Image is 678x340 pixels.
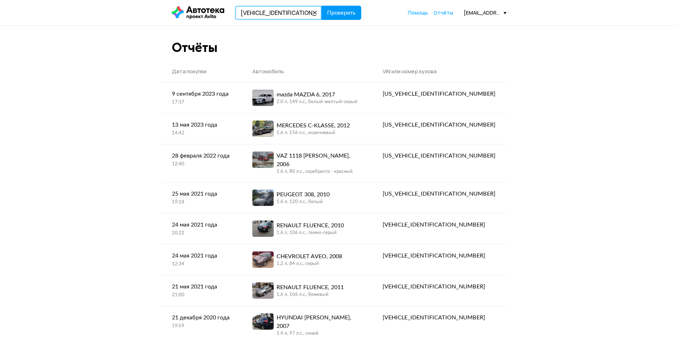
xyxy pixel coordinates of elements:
a: [US_VEHICLE_IDENTIFICATION_NUMBER] [372,83,506,105]
a: RENAULT FLUENCE, 20111.6 л, 106 л.c., бежевый [242,275,372,306]
a: CHEVROLET AVEO, 20081.2 л, 84 л.c., серый [242,244,372,275]
a: 28 февраля 2022 года12:40 [161,144,242,175]
div: RENAULT FLUENCE, 2011 [277,283,344,292]
a: 25 мая 2021 года19:18 [161,182,242,213]
div: [VEHICLE_IDENTIFICATION_NUMBER] [383,282,495,291]
a: [VEHICLE_IDENTIFICATION_NUMBER] [372,306,506,329]
div: [EMAIL_ADDRESS][DOMAIN_NAME] [464,9,506,16]
div: 25 мая 2021 года [172,190,231,198]
a: [VEHICLE_IDENTIFICATION_NUMBER] [372,244,506,267]
div: 21:00 [172,292,231,298]
div: Отчёты [172,40,217,55]
div: 1.6 л, 80 л.c., серебристо - красный [277,169,362,175]
a: 9 сентября 2023 года17:37 [161,83,242,113]
a: Отчёты [433,9,453,16]
span: Проверить [327,10,356,16]
div: 12:40 [172,161,231,168]
a: 24 мая 2021 года12:34 [161,244,242,275]
a: 24 мая 2021 года20:22 [161,213,242,244]
div: 21 мая 2021 года [172,282,231,291]
a: [VEHICLE_IDENTIFICATION_NUMBER] [372,275,506,298]
div: [US_VEHICLE_IDENTIFICATION_NUMBER] [383,90,495,98]
div: 1.6 л, 156 л.c., коричневый [277,130,350,136]
div: 21 декабря 2020 года [172,313,231,322]
button: Проверить [321,6,361,20]
a: [VEHICLE_IDENTIFICATION_NUMBER] [372,213,506,236]
div: [VEHICLE_IDENTIFICATION_NUMBER] [383,313,495,322]
div: [US_VEHICLE_IDENTIFICATION_NUMBER] [383,190,495,198]
a: 21 мая 2021 года21:00 [161,275,242,306]
a: [US_VEHICLE_IDENTIFICATION_NUMBER] [372,144,506,167]
div: RENAULT FLUENCE, 2010 [277,221,344,230]
div: 2.0 л, 149 л.c., белый-желтый-серый [277,99,357,105]
a: 21 декабря 2020 года19:59 [161,306,242,336]
div: 19:18 [172,199,231,206]
a: VAZ 1118 [PERSON_NAME], 20061.6 л, 80 л.c., серебристо - красный [242,144,372,182]
a: RENAULT FLUENCE, 20101.6 л, 106 л.c., темно-серый [242,213,372,244]
div: [US_VEHICLE_IDENTIFICATION_NUMBER] [383,152,495,160]
div: 24 мая 2021 года [172,221,231,229]
div: 1.6 л, 106 л.c., темно-серый [277,230,344,236]
a: MERCEDES C-KLASSE, 20121.6 л, 156 л.c., коричневый [242,113,372,144]
div: Автомобиль [252,68,362,75]
div: 14:42 [172,130,231,137]
div: [VEHICLE_IDENTIFICATION_NUMBER] [383,251,495,260]
div: CHEVROLET AVEO, 2008 [277,252,342,261]
div: 1.2 л, 84 л.c., серый [277,261,342,267]
a: [US_VEHICLE_IDENTIFICATION_NUMBER] [372,113,506,136]
a: mazda MAZDA 6, 20172.0 л, 149 л.c., белый-желтый-серый [242,83,372,113]
div: VIN или номер кузова [383,68,495,75]
div: [US_VEHICLE_IDENTIFICATION_NUMBER] [383,121,495,129]
div: 1.6 л, 120 л.c., белый [277,199,330,205]
div: 1.4 л, 97 л.c., синий [277,330,362,337]
div: HYUNDAI [PERSON_NAME], 2007 [277,313,362,330]
div: 20:22 [172,230,231,237]
input: VIN, госномер, номер кузова [235,6,322,20]
div: PEUGEOT 308, 2010 [277,190,330,199]
div: [VEHICLE_IDENTIFICATION_NUMBER] [383,221,495,229]
a: [US_VEHICLE_IDENTIFICATION_NUMBER] [372,182,506,205]
div: 1.6 л, 106 л.c., бежевый [277,292,344,298]
a: 13 мая 2023 года14:42 [161,113,242,144]
div: mazda MAZDA 6, 2017 [277,90,357,99]
div: 12:34 [172,261,231,267]
div: 28 февраля 2022 года [172,152,231,160]
div: 13 мая 2023 года [172,121,231,129]
div: 9 сентября 2023 года [172,90,231,98]
a: PEUGEOT 308, 20101.6 л, 120 л.c., белый [242,182,372,213]
div: VAZ 1118 [PERSON_NAME], 2006 [277,152,362,169]
div: MERCEDES C-KLASSE, 2012 [277,121,350,130]
div: 17:37 [172,99,231,106]
div: Дата покупки [172,68,231,75]
a: Помощь [408,9,428,16]
div: 24 мая 2021 года [172,251,231,260]
div: 19:59 [172,323,231,329]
